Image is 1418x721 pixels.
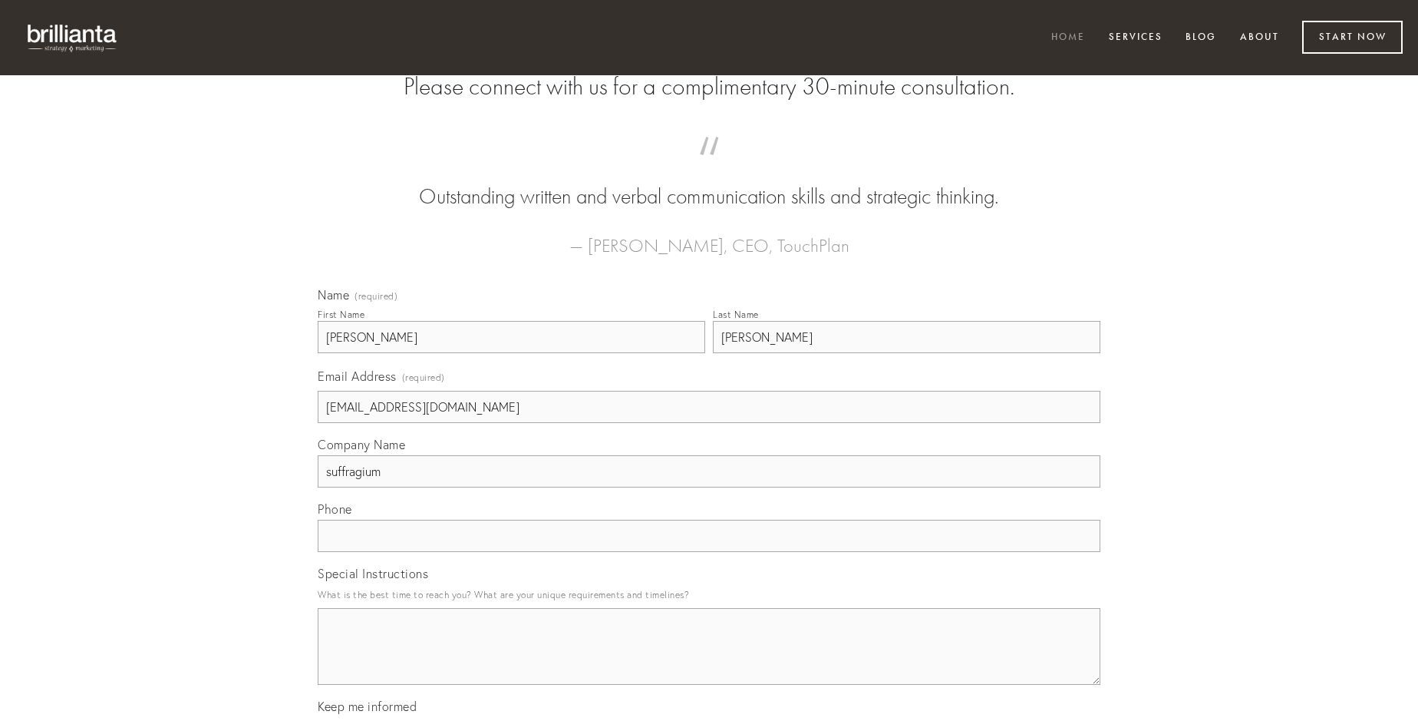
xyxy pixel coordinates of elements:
[318,72,1100,101] h2: Please connect with us for a complimentary 30-minute consultation.
[1302,21,1403,54] a: Start Now
[318,369,397,384] span: Email Address
[15,15,130,60] img: brillianta - research, strategy, marketing
[318,699,417,714] span: Keep me informed
[318,287,349,303] span: Name
[318,437,405,452] span: Company Name
[1176,25,1226,51] a: Blog
[1230,25,1289,51] a: About
[1041,25,1095,51] a: Home
[318,501,352,517] span: Phone
[318,584,1100,605] p: What is the best time to reach you? What are your unique requirements and timelines?
[354,292,397,301] span: (required)
[713,309,759,320] div: Last Name
[318,566,428,581] span: Special Instructions
[1099,25,1172,51] a: Services
[342,152,1076,212] blockquote: Outstanding written and verbal communication skills and strategic thinking.
[318,309,364,320] div: First Name
[342,212,1076,261] figcaption: — [PERSON_NAME], CEO, TouchPlan
[402,367,445,388] span: (required)
[342,152,1076,182] span: “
